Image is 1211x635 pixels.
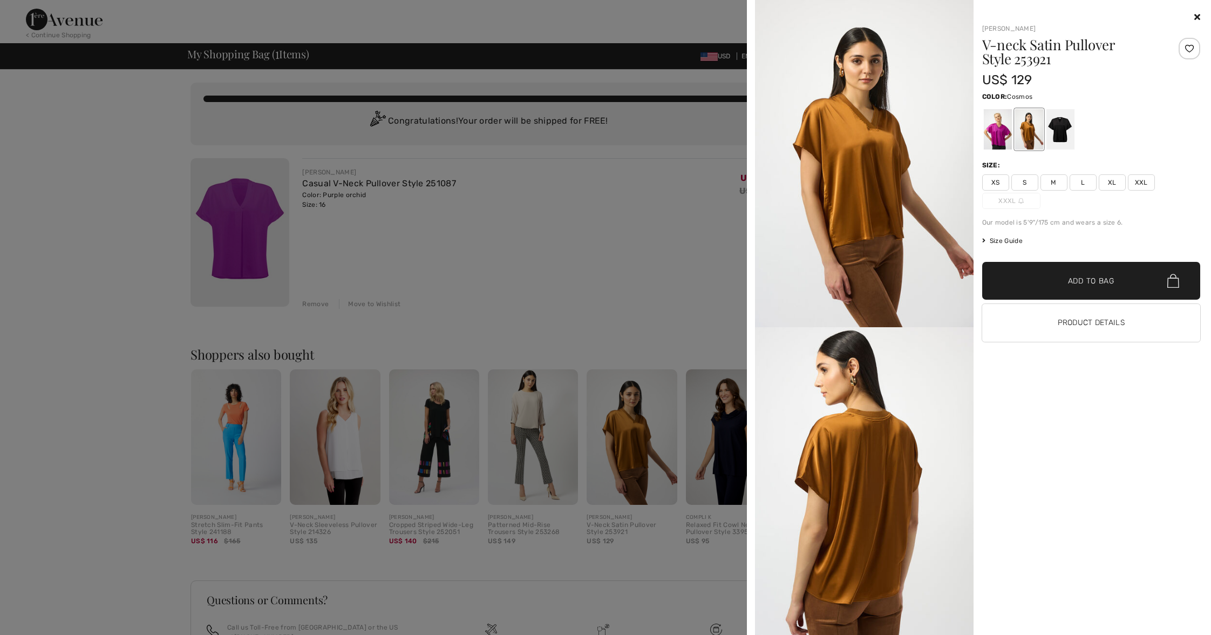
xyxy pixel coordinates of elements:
img: ring-m.svg [1018,198,1024,204]
a: [PERSON_NAME] [982,25,1036,32]
div: Cosmos [983,109,1011,150]
h1: V-neck Satin Pullover Style 253921 [982,38,1164,66]
div: Our model is 5'9"/175 cm and wears a size 6. [982,218,1201,227]
button: Add to Bag [982,262,1201,300]
span: XL [1099,174,1126,191]
span: Chat [25,8,47,17]
span: XXL [1128,174,1155,191]
span: L [1070,174,1097,191]
div: Black [1046,109,1074,150]
span: XS [982,174,1009,191]
span: Cosmos [1007,93,1032,100]
div: Whisky [1015,109,1043,150]
span: XXXL [982,193,1040,209]
div: Size: [982,160,1003,170]
span: S [1011,174,1038,191]
span: US$ 129 [982,72,1032,87]
img: Bag.svg [1167,274,1179,288]
span: Size Guide [982,236,1023,246]
span: M [1040,174,1067,191]
button: Product Details [982,304,1201,342]
span: Color: [982,93,1008,100]
span: Add to Bag [1068,275,1114,287]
